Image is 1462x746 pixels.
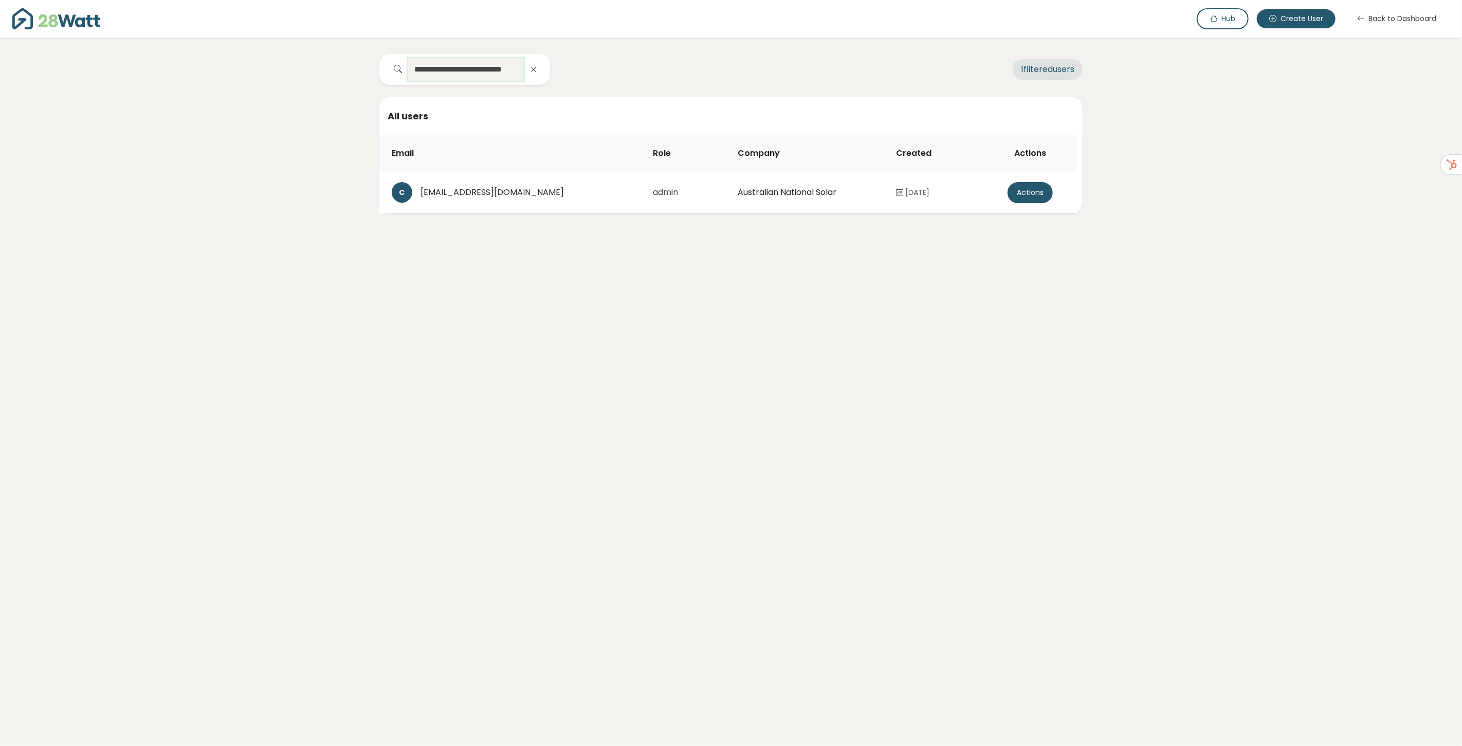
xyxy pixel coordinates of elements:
button: Back to Dashboard [1344,8,1450,29]
button: Create User [1257,9,1336,28]
th: Role [645,135,729,172]
span: admin [653,186,678,198]
div: [EMAIL_ADDRESS][DOMAIN_NAME] [421,186,636,199]
img: 28Watt [12,8,100,29]
th: Email [379,135,645,172]
h5: All users [388,110,1074,122]
div: [DATE] [896,187,979,198]
th: Company [729,135,888,172]
button: Actions [1008,182,1053,203]
button: Hub [1197,8,1249,29]
div: C [392,182,412,203]
th: Actions [987,135,1077,172]
span: 1 filtered users [1013,59,1083,80]
div: Australian National Solar [738,186,880,199]
th: Created [888,135,987,172]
